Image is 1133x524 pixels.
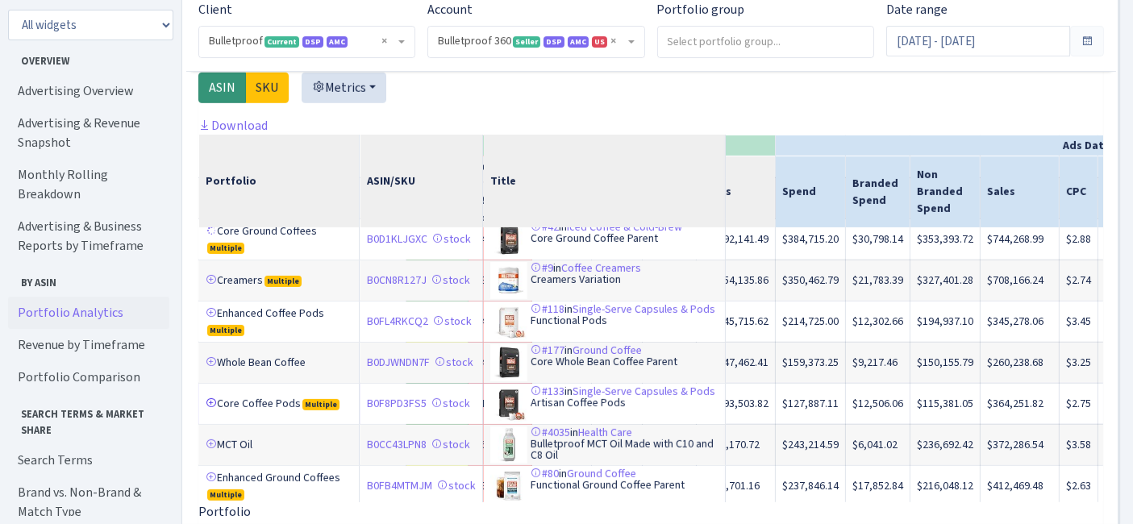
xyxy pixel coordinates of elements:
td: $2.63 [1060,465,1098,506]
td: in Functional Ground Coffee Parent [483,465,725,506]
a: Advertising & Revenue Snapshot [8,107,169,159]
a: Single-Serve Capsules & Pods [573,302,715,317]
a: B0D1KLJGXC [367,231,427,247]
td: $3,092,141.49 [697,218,776,260]
td: $384,715.20 [776,218,846,260]
span: By ASIN [9,268,169,290]
a: #133 [531,384,564,399]
td: $744,268.99 [981,218,1060,260]
td: $2.75 [1060,383,1098,424]
td: $353,393.72 [910,218,981,260]
span: Multiple [207,325,244,336]
td: in Creamers Variation [483,260,725,301]
td: $890,701.16 [697,465,776,506]
a: Coffee Creamers [561,260,641,276]
td: $372,286.54 [981,424,1060,465]
a: B0DJWNDN7F [367,355,430,370]
td: MCT Oil [198,424,360,465]
input: Select portfolio group... [658,27,874,56]
td: in Core Whole Bean Coffee Parent [483,342,725,383]
td: $2.74 [1060,260,1098,301]
td: $412,469.48 [981,465,1060,506]
a: B0FB4MTMJM [367,478,432,493]
td: $12,506.06 [846,383,910,424]
img: 41J5LgpOZvL._SL75_.jpg [490,262,531,299]
td: $345,278.06 [981,301,1060,342]
span: Multiple [302,399,339,410]
td: $21,783.39 [846,260,910,301]
th: Sales [697,156,776,228]
td: $3.58 [1060,424,1098,465]
img: 41kOsXZAi+L._SL75_.jpg [490,221,531,258]
span: Multiple [207,243,244,254]
td: $17,852.84 [846,465,910,506]
th: ASIN/SKU [360,135,482,228]
a: Search Terms [8,444,169,476]
a: Portfolio Comparison [8,361,169,393]
span: Current [265,36,299,48]
span: Search Terms & Market Share [9,400,169,437]
a: Ground Coffee [567,466,636,481]
a: #9 [531,260,553,276]
td: $350,462.79 [776,260,846,301]
a: stock [432,231,471,247]
label: SKU [245,73,289,103]
span: Bulletproof <span class="badge badge-success">Current</span><span class="badge badge-primary">DSP... [199,27,414,57]
span: Bulletproof <span class="badge badge-success">Current</span><span class="badge badge-primary">DSP... [209,33,395,49]
span: Multiple [207,489,244,501]
span: AMC [568,36,589,48]
td: $6,041.02 [846,424,910,465]
th: Non Branded Spend [910,156,981,228]
a: Monthly Rolling Breakdown [8,159,169,210]
a: Portfolio Analytics [8,297,169,329]
td: $2.88 [1060,218,1098,260]
td: $237,846.14 [776,465,846,506]
td: $364,251.82 [981,383,1060,424]
a: #4035 [531,425,570,440]
td: $30,798.14 [846,218,910,260]
td: $1,747,462.41 [697,342,776,383]
label: ASIN [198,73,246,103]
img: 41fZJGBwnKL._SL75_.jpg [490,468,531,505]
span: Remove all items [611,33,617,49]
img: 31VywRNhMqL._SL75_.jpg [490,426,531,464]
button: Metrics [302,73,386,103]
span: Bulletproof 360 <span class="badge badge-success">Seller</span><span class="badge badge-primary">... [438,33,624,49]
a: #80 [531,466,559,481]
a: B0FL4RKCQ2 [367,314,428,329]
th: CPC [1060,156,1098,228]
a: B0CC43LPN8 [367,437,427,452]
td: $243,214.59 [776,424,846,465]
td: $194,937.10 [910,301,981,342]
a: Single-Serve Capsules & Pods [573,384,715,399]
span: DSP [302,36,323,48]
span: Bulletproof 360 <span class="badge badge-success">Seller</span><span class="badge badge-primary">... [428,27,644,57]
td: Enhanced Coffee Pods [198,301,360,342]
td: $2,754,135.86 [697,260,776,301]
span: US [592,36,607,48]
td: $3.45 [1060,301,1098,342]
td: Core Ground Coffees [198,218,360,260]
a: stock [433,314,472,329]
a: stock [437,478,476,493]
td: in Bulletproof MCT Oil Made with C10 and C8 Oil [483,424,725,465]
td: $115,381.05 [910,383,981,424]
a: stock [431,272,470,288]
span: DSP [544,36,564,48]
span: Remove all items [381,33,387,49]
a: Health Care [578,425,632,440]
td: $327,401.28 [910,260,981,301]
a: Advertising Overview [8,75,169,107]
a: B0CN8R127J [367,272,427,288]
a: stock [431,437,470,452]
img: 31avRx8QojL._SL75_.jpg [490,344,531,381]
a: Advertising & Business Reports by Timeframe [8,210,169,262]
th: Portfolio [198,135,360,228]
th: Title [483,135,725,228]
span: AMC [327,36,348,48]
span: Seller [513,36,540,48]
span: Overview [9,47,169,69]
td: in Core Ground Coffee Parent [483,218,725,260]
td: $2,045,715.62 [697,301,776,342]
td: Whole Bean Coffee [198,342,360,383]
